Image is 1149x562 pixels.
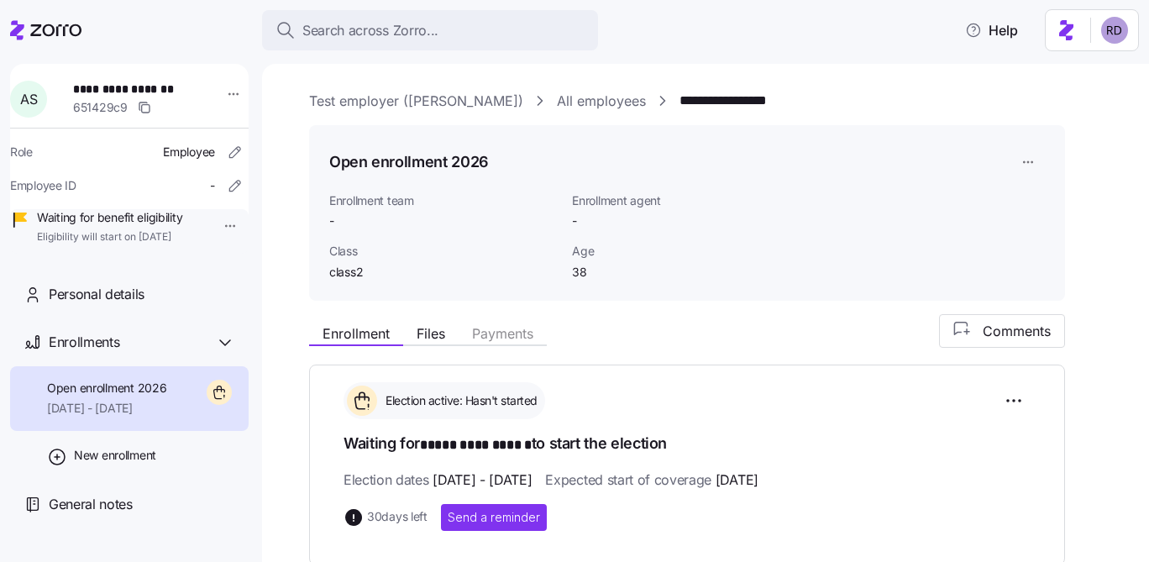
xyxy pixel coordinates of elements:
span: Send a reminder [448,509,540,526]
a: All employees [557,91,646,112]
img: 6d862e07fa9c5eedf81a4422c42283ac [1101,17,1128,44]
span: Eligibility will start on [DATE] [37,230,182,244]
span: Expected start of coverage [545,470,758,491]
span: Files [417,327,445,340]
span: Enrollment agent [572,192,741,209]
button: Search across Zorro... [262,10,598,50]
span: Election dates [344,470,532,491]
span: - [210,177,215,194]
span: New enrollment [74,447,156,464]
span: Class [329,243,559,260]
span: Age [572,243,741,260]
span: - [329,213,559,229]
span: Open enrollment 2026 [47,380,166,397]
span: A S [20,92,37,106]
button: Help [952,13,1031,47]
span: Help [965,20,1018,40]
span: Comments [983,321,1051,341]
span: Role [10,144,33,160]
span: Search across Zorro... [302,20,438,41]
span: General notes [49,494,133,515]
span: Waiting for benefit eligibility [37,209,182,226]
span: Payments [472,327,533,340]
h1: Open enrollment 2026 [329,151,489,172]
span: Enrollment team [329,192,559,209]
span: Election active: Hasn't started [380,392,538,409]
span: Employee ID [10,177,76,194]
span: [DATE] - [DATE] [47,400,166,417]
span: [DATE] [716,470,758,491]
button: Comments [939,314,1065,348]
span: Enrollments [49,332,119,353]
span: 651429c9 [73,99,128,116]
span: Personal details [49,284,144,305]
a: Test employer ([PERSON_NAME]) [309,91,523,112]
span: Enrollment [323,327,390,340]
span: - [572,213,577,229]
span: 30 days left [367,508,428,525]
button: Send a reminder [441,504,547,531]
span: 38 [572,264,741,281]
span: [DATE] - [DATE] [433,470,532,491]
span: Employee [163,144,215,160]
h1: Waiting for to start the election [344,433,1031,456]
span: class2 [329,264,559,281]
